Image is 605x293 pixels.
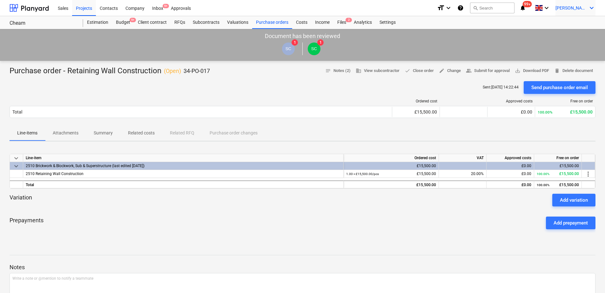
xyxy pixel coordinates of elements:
[10,20,76,27] div: Cheam
[538,99,593,103] div: Free on order
[252,16,292,29] a: Purchase orders
[344,154,439,162] div: Ordered cost
[163,4,169,8] span: 9+
[473,5,478,10] span: search
[538,110,553,114] small: 100.00%
[555,5,587,10] span: [PERSON_NAME]
[223,16,252,29] div: Valuations
[325,67,351,75] span: Notes (2)
[554,67,593,75] span: Delete document
[436,66,463,76] button: Change
[405,67,434,75] span: Close order
[311,16,333,29] a: Income
[489,162,531,170] div: £0.00
[395,99,437,103] div: Ordered cost
[537,181,579,189] div: £15,500.00
[537,162,579,170] div: £15,500.00
[286,46,292,51] span: SC
[490,99,533,103] div: Approved costs
[112,16,134,29] div: Budget
[346,170,436,178] div: £15,500.00
[483,85,519,90] p: Sent : [DATE] 14:22:44
[333,16,350,29] a: Files2
[292,16,311,29] a: Costs
[560,196,588,204] div: Add variation
[537,170,579,178] div: £15,500.00
[515,67,549,75] span: Download PDF
[346,172,379,176] small: 1.00 × £15,500.00 / pcs
[346,162,436,170] div: £15,500.00
[346,18,352,22] span: 2
[437,4,445,12] i: format_size
[128,130,155,136] p: Related costs
[184,67,210,75] p: 34-PO-017
[457,4,464,12] i: Knowledge base
[26,172,84,176] span: 2510 Retaining Wall Construction
[325,68,331,74] span: notes
[466,68,472,74] span: people_alt
[512,66,552,76] button: Download PDF
[10,264,595,271] p: Notes
[439,170,487,178] div: 20.00%
[112,16,134,29] a: Budget9+
[470,3,514,13] button: Search
[439,67,461,75] span: Change
[346,181,436,189] div: £15,500.00
[520,4,526,12] i: notifications
[463,66,512,76] button: Submit for approval
[402,66,436,76] button: Close order
[265,32,340,40] p: Document has been reviewed
[350,16,376,29] a: Analytics
[356,67,400,75] span: View subcontractor
[524,81,595,94] button: Send purchase order email
[439,68,445,74] span: edit
[584,170,592,178] span: more_vert
[515,68,521,74] span: save_alt
[523,1,532,7] span: 99+
[395,109,437,114] div: £15,500.00
[189,16,223,29] a: Subcontracts
[12,162,20,170] span: keyboard_arrow_down
[546,217,595,229] button: Add prepayment
[534,154,582,162] div: Free on order
[552,194,595,206] button: Add variation
[317,39,324,46] span: 1
[171,16,189,29] a: RFQs
[17,130,37,136] p: Line-items
[10,217,44,229] p: Prepayments
[554,219,588,227] div: Add prepayment
[466,67,510,75] span: Submit for approval
[487,154,534,162] div: Approved costs
[439,154,487,162] div: VAT
[282,42,295,55] div: Sam Cornford
[376,16,400,29] a: Settings
[489,181,531,189] div: £0.00
[292,39,298,46] span: 1
[12,109,22,114] div: Total
[543,4,550,12] i: keyboard_arrow_down
[538,109,593,114] div: £15,500.00
[537,183,549,187] small: 100.00%
[94,130,113,136] p: Summary
[537,172,549,176] small: 100.00%
[311,46,317,51] span: SC
[134,16,171,29] a: Client contract
[23,180,344,188] div: Total
[489,170,531,178] div: £0.00
[130,18,136,22] span: 9+
[83,16,112,29] a: Estimation
[164,67,181,75] p: ( Open )
[356,68,361,74] span: business
[308,42,320,55] div: Sam Cornford
[405,68,410,74] span: done
[323,66,353,76] button: Notes (2)
[552,66,595,76] button: Delete document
